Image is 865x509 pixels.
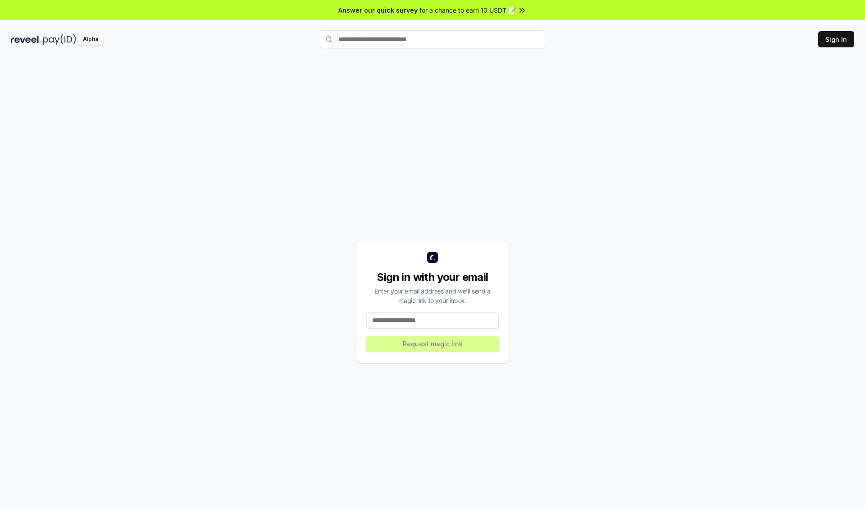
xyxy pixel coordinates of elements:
img: pay_id [43,34,76,45]
img: reveel_dark [11,34,41,45]
div: Alpha [78,34,103,45]
button: Sign In [818,31,854,47]
span: for a chance to earn 10 USDT 📝 [419,5,516,15]
div: Sign in with your email [366,270,499,284]
div: Enter your email address and we’ll send a magic link to your inbox. [366,286,499,305]
img: logo_small [427,252,438,263]
span: Answer our quick survey [338,5,418,15]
